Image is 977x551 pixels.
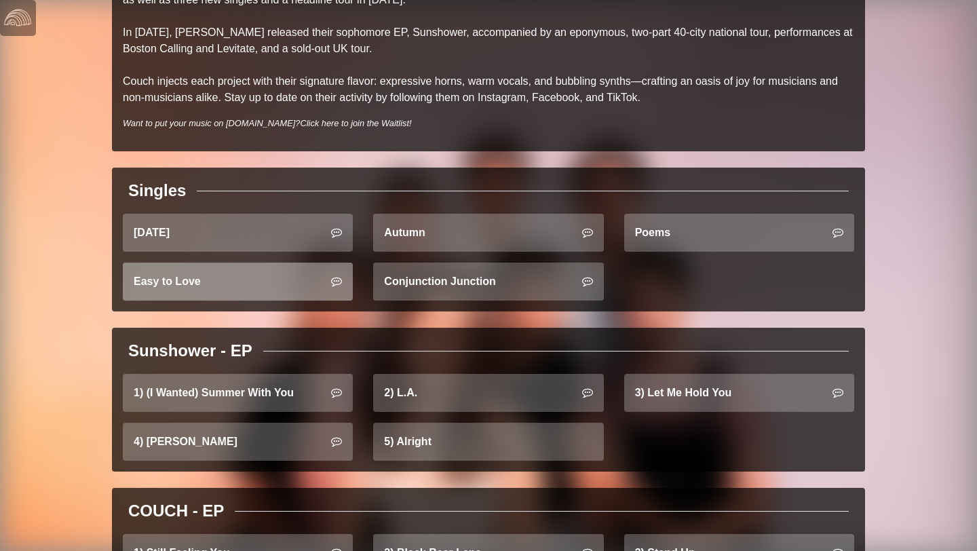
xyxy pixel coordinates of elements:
a: 1) (I Wanted) Summer With You [123,374,353,412]
img: logo-white-4c48a5e4bebecaebe01ca5a9d34031cfd3d4ef9ae749242e8c4bf12ef99f53e8.png [4,4,31,31]
a: Easy to Love [123,263,353,301]
div: Singles [128,178,186,203]
a: 5) Alright [373,423,603,461]
a: Conjunction Junction [373,263,603,301]
a: Autumn [373,214,603,252]
a: 2) L.A. [373,374,603,412]
a: 4) [PERSON_NAME] [123,423,353,461]
i: Want to put your music on [DOMAIN_NAME]? [123,118,412,128]
a: Poems [624,214,854,252]
div: Sunshower - EP [128,339,252,363]
a: [DATE] [123,214,353,252]
div: COUCH - EP [128,499,224,523]
a: 3) Let Me Hold You [624,374,854,412]
a: Click here to join the Waitlist! [300,118,411,128]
